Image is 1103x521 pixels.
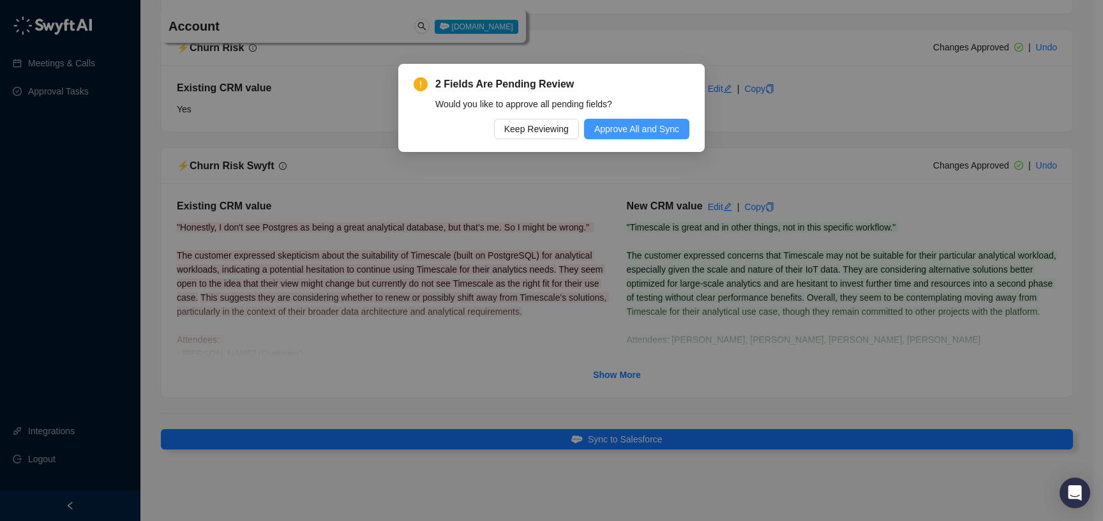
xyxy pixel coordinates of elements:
span: exclamation-circle [414,77,428,91]
span: Approve All and Sync [594,122,679,136]
span: 2 Fields Are Pending Review [435,77,689,92]
div: Open Intercom Messenger [1060,478,1090,508]
span: Keep Reviewing [504,122,569,136]
button: Approve All and Sync [584,119,689,139]
button: Keep Reviewing [494,119,579,139]
div: Would you like to approve all pending fields? [435,97,689,111]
